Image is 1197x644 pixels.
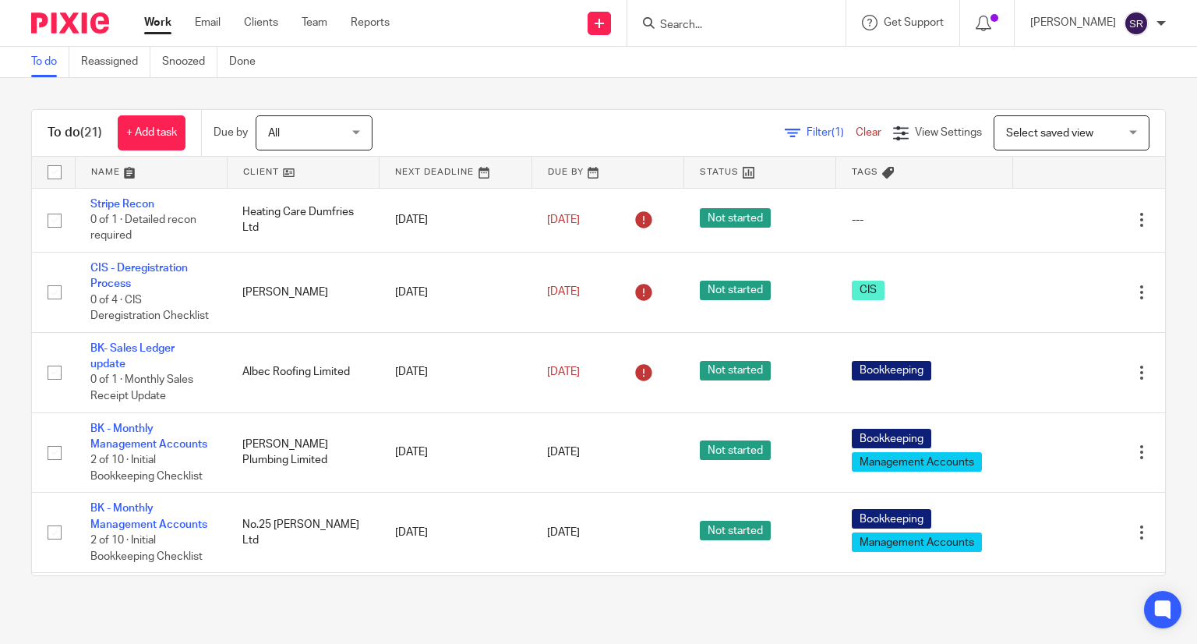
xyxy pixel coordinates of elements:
[90,263,188,289] a: CIS - Deregistration Process
[380,493,531,573] td: [DATE]
[380,252,531,332] td: [DATE]
[852,533,982,552] span: Management Accounts
[700,281,771,300] span: Not started
[302,15,327,30] a: Team
[852,429,931,448] span: Bookkeeping
[852,212,997,228] div: ---
[90,535,203,562] span: 2 of 10 · Initial Bookkeeping Checklist
[807,127,856,138] span: Filter
[90,455,203,482] span: 2 of 10 · Initial Bookkeeping Checklist
[227,412,379,493] td: [PERSON_NAME] Plumbing Limited
[90,295,209,322] span: 0 of 4 · CIS Deregistration Checklist
[80,126,102,139] span: (21)
[852,168,878,176] span: Tags
[90,343,175,370] a: BK- Sales Ledger update
[700,208,771,228] span: Not started
[380,188,531,252] td: [DATE]
[380,412,531,493] td: [DATE]
[214,125,248,140] p: Due by
[90,423,207,450] a: BK - Monthly Management Accounts
[118,115,185,150] a: + Add task
[227,493,379,573] td: No.25 [PERSON_NAME] Ltd
[195,15,221,30] a: Email
[48,125,102,141] h1: To do
[547,527,580,538] span: [DATE]
[700,521,771,540] span: Not started
[700,361,771,380] span: Not started
[144,15,171,30] a: Work
[81,47,150,77] a: Reassigned
[852,509,931,529] span: Bookkeeping
[90,503,207,529] a: BK - Monthly Management Accounts
[380,332,531,412] td: [DATE]
[1030,15,1116,30] p: [PERSON_NAME]
[659,19,799,33] input: Search
[162,47,217,77] a: Snoozed
[547,287,580,298] span: [DATE]
[700,441,771,460] span: Not started
[856,127,881,138] a: Clear
[90,214,196,242] span: 0 of 1 · Detailed recon required
[852,281,885,300] span: CIS
[31,12,109,34] img: Pixie
[547,447,580,458] span: [DATE]
[852,452,982,472] span: Management Accounts
[1124,11,1149,36] img: svg%3E
[832,127,844,138] span: (1)
[31,47,69,77] a: To do
[227,252,379,332] td: [PERSON_NAME]
[351,15,390,30] a: Reports
[244,15,278,30] a: Clients
[227,332,379,412] td: Albec Roofing Limited
[884,17,944,28] span: Get Support
[915,127,982,138] span: View Settings
[547,214,580,225] span: [DATE]
[547,366,580,377] span: [DATE]
[852,361,931,380] span: Bookkeeping
[227,188,379,252] td: Heating Care Dumfries Ltd
[90,199,154,210] a: Stripe Recon
[1006,128,1093,139] span: Select saved view
[229,47,267,77] a: Done
[268,128,280,139] span: All
[90,375,193,402] span: 0 of 1 · Monthly Sales Receipt Update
